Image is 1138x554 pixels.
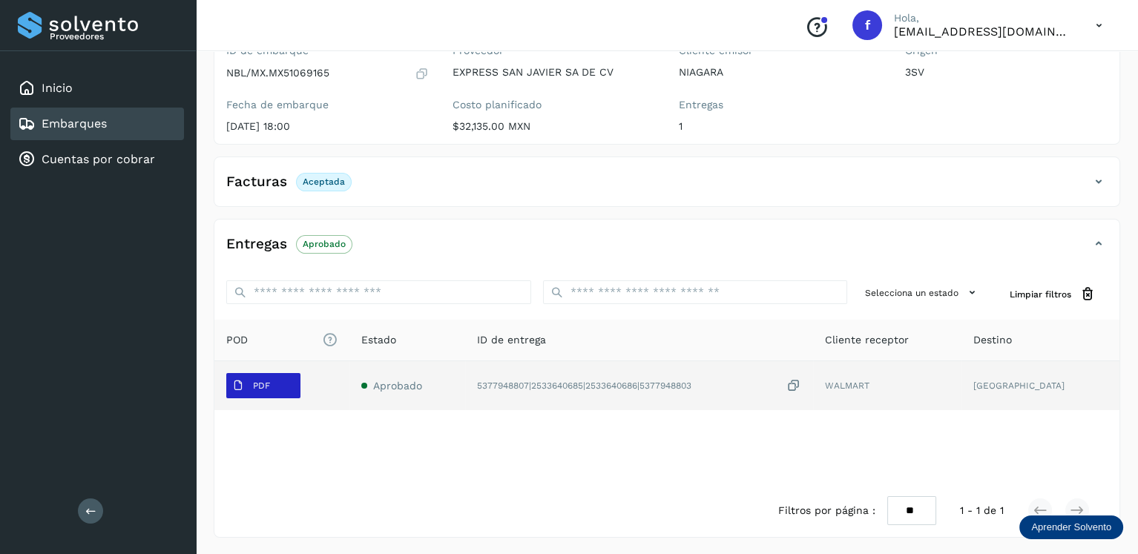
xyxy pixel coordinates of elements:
span: Destino [973,332,1012,348]
p: Aceptada [303,177,345,187]
span: 1 - 1 de 1 [960,503,1004,518]
span: Cliente receptor [825,332,909,348]
div: 5377948807|2533640685|2533640686|5377948803 [477,378,801,394]
span: Estado [361,332,396,348]
p: PDF [253,380,270,391]
p: 3SV [905,66,1108,79]
p: Proveedores [50,31,178,42]
p: facturacion@expresssanjavier.com [894,24,1072,39]
label: Fecha de embarque [226,99,429,111]
label: Entregas [679,99,881,111]
a: Embarques [42,116,107,131]
span: ID de entrega [477,332,546,348]
div: Inicio [10,72,184,105]
p: NIAGARA [679,66,881,79]
div: FacturasAceptada [214,169,1119,206]
h4: Facturas [226,174,287,191]
p: Hola, [894,12,1072,24]
span: Aprobado [373,380,422,392]
p: Aprender Solvento [1031,521,1111,533]
p: [DATE] 18:00 [226,120,429,133]
span: POD [226,332,338,348]
span: Filtros por página : [778,503,875,518]
a: Inicio [42,81,73,95]
button: Selecciona un estado [859,280,986,305]
a: Cuentas por cobrar [42,152,155,166]
p: Aprobado [303,239,346,249]
p: 1 [679,120,881,133]
div: EntregasAprobado [214,231,1119,268]
p: $32,135.00 MXN [453,120,655,133]
div: Cuentas por cobrar [10,143,184,176]
p: EXPRESS SAN JAVIER SA DE CV [453,66,655,79]
button: PDF [226,373,300,398]
td: [GEOGRAPHIC_DATA] [961,361,1119,410]
p: NBL/MX.MX51069165 [226,67,329,79]
td: WALMART [813,361,961,410]
div: Embarques [10,108,184,140]
span: Limpiar filtros [1010,288,1071,301]
h4: Entregas [226,236,287,253]
button: Limpiar filtros [998,280,1108,308]
div: Aprender Solvento [1019,515,1123,539]
label: Costo planificado [453,99,655,111]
